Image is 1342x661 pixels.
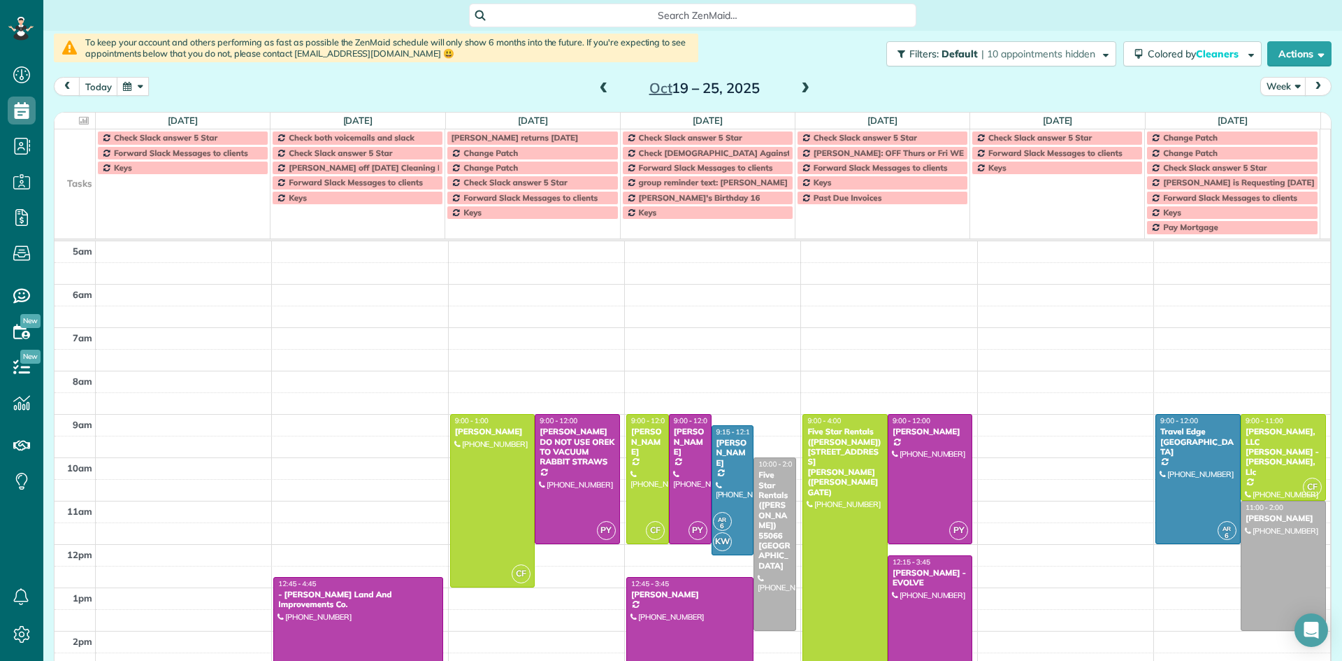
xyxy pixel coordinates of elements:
[814,192,882,203] span: Past Due Invoices
[1305,77,1332,96] button: next
[1294,613,1328,647] div: Open Intercom Messenger
[289,162,481,173] span: [PERSON_NAME] off [DATE] Cleaning Restaurant
[289,148,392,158] span: Check Slack answer 5 Star
[1163,207,1181,218] span: Keys
[617,80,792,96] h2: 19 – 25, 2025
[893,416,930,425] span: 9:00 - 12:00
[73,592,92,604] span: 1pm
[73,246,92,257] span: 5am
[540,416,577,425] span: 9:00 - 12:00
[716,438,750,468] div: [PERSON_NAME]
[54,77,80,96] button: prev
[1163,192,1297,203] span: Forward Slack Messages to clients
[714,520,731,533] small: 6
[289,177,423,187] span: Forward Slack Messages to clients
[597,521,616,540] span: PY
[463,207,482,218] span: Keys
[981,48,1095,60] span: | 10 appointments hidden
[807,427,883,497] div: Five Star Rentals ([PERSON_NAME]) [STREET_ADDRESS][PERSON_NAME] ([PERSON_NAME] GATE)
[168,115,198,126] a: [DATE]
[512,564,531,583] span: CF
[1196,48,1241,60] span: Cleaners
[1163,132,1218,143] span: Change Patch
[716,427,754,436] span: 9:15 - 12:15
[630,427,665,457] div: [PERSON_NAME]
[814,132,917,143] span: Check Slack answer 5 Star
[879,41,1116,66] a: Filters: Default | 10 appointments hidden
[463,162,518,173] span: Change Patch
[1160,416,1198,425] span: 9:00 - 12:00
[73,289,92,300] span: 6am
[277,590,439,610] div: - [PERSON_NAME] Land And Improvements Co.
[1043,115,1073,126] a: [DATE]
[518,115,548,126] a: [DATE]
[73,419,92,430] span: 9am
[1267,41,1332,66] button: Actions
[988,148,1123,158] span: Forward Slack Messages to clients
[289,132,414,143] span: Check both voicemails and slack
[1148,48,1243,60] span: Colored by
[814,148,983,158] span: [PERSON_NAME]: OFF Thurs or Fri WEEKLY
[1218,529,1236,543] small: 6
[758,460,796,469] span: 10:00 - 2:00
[688,521,707,540] span: PY
[1222,525,1231,532] span: AR
[892,568,969,588] div: [PERSON_NAME] - EVOLVE
[639,177,788,187] span: group reminder text: [PERSON_NAME]
[639,148,842,158] span: Check [DEMOGRAPHIC_DATA] Against Spreadsheet
[807,416,841,425] span: 9:00 - 4:00
[451,132,578,143] span: [PERSON_NAME] returns [DATE]
[54,34,698,62] div: To keep your account and others performing as fast as possible the ZenMaid schedule will only sho...
[463,192,598,203] span: Forward Slack Messages to clients
[639,162,773,173] span: Forward Slack Messages to clients
[639,192,760,203] span: [PERSON_NAME]'s Birthday 16
[814,177,832,187] span: Keys
[1123,41,1262,66] button: Colored byCleaners
[67,506,92,517] span: 11am
[674,416,712,425] span: 9:00 - 12:00
[892,427,969,436] div: [PERSON_NAME]
[1260,77,1306,96] button: Week
[649,79,672,97] span: Oct
[73,376,92,387] span: 8am
[693,115,723,126] a: [DATE]
[639,132,742,143] span: Check Slack answer 5 Star
[673,427,707,457] div: [PERSON_NAME]
[630,590,749,599] div: [PERSON_NAME]
[463,177,567,187] span: Check Slack answer 5 Star
[631,579,669,588] span: 12:45 - 3:45
[289,192,307,203] span: Keys
[1163,148,1218,158] span: Change Patch
[454,427,531,436] div: [PERSON_NAME]
[814,162,948,173] span: Forward Slack Messages to clients
[867,115,897,126] a: [DATE]
[893,557,930,567] span: 12:15 - 3:45
[278,579,316,588] span: 12:45 - 4:45
[1246,503,1283,512] span: 11:00 - 2:00
[73,332,92,343] span: 7am
[1218,115,1248,126] a: [DATE]
[718,516,726,523] span: AR
[941,48,979,60] span: Default
[1160,427,1236,457] div: Travel Edge [GEOGRAPHIC_DATA]
[988,162,1006,173] span: Keys
[539,427,616,467] div: [PERSON_NAME] DO NOT USE OREK TO VACUUM RABBIT STRAWS
[463,148,518,158] span: Change Patch
[639,207,657,218] span: Keys
[1163,162,1267,173] span: Check Slack answer 5 Star
[73,636,92,647] span: 2pm
[343,115,373,126] a: [DATE]
[20,314,41,328] span: New
[713,532,732,551] span: KW
[758,470,792,571] div: Five Star Rentals ([PERSON_NAME]) 55066 [GEOGRAPHIC_DATA]
[114,132,217,143] span: Check Slack answer 5 Star
[1245,427,1322,477] div: [PERSON_NAME], LLC [PERSON_NAME] - [PERSON_NAME], Llc
[79,77,118,96] button: today
[1245,513,1322,523] div: [PERSON_NAME]
[646,521,665,540] span: CF
[949,521,968,540] span: PY
[455,416,489,425] span: 9:00 - 1:00
[1163,222,1218,232] span: Pay Mortgage
[909,48,939,60] span: Filters:
[67,549,92,560] span: 12pm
